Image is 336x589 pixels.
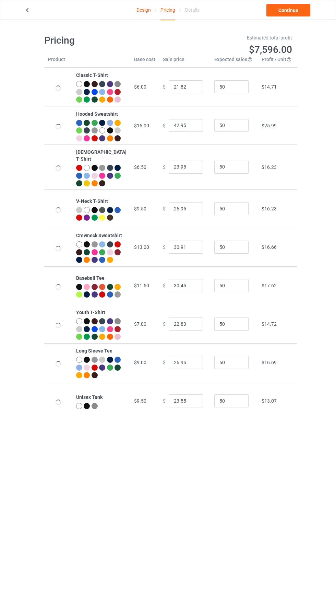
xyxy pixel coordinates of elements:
[76,111,118,117] b: Hooded Sweatshirt
[134,84,146,90] span: $6.00
[211,56,258,68] th: Expected sales
[115,291,121,298] img: heather_texture.png
[76,310,105,315] b: Youth T-Shirt
[262,206,277,211] span: $16.23
[44,34,164,47] h1: Pricing
[76,198,108,204] b: V-Neck T-Shirt
[262,84,277,90] span: $14.71
[163,321,166,327] span: $
[163,398,166,404] span: $
[262,164,277,170] span: $16.23
[163,123,166,128] span: $
[173,34,292,41] div: Estimated total profit
[163,84,166,90] span: $
[76,233,122,238] b: Crewneck Sweatshirt
[163,244,166,250] span: $
[44,56,72,68] th: Product
[159,56,211,68] th: Sale price
[262,244,277,250] span: $16.66
[76,72,108,78] b: Classic T-Shirt
[262,360,277,365] span: $16.69
[76,149,127,162] b: [DEMOGRAPHIC_DATA] T-Shirt
[134,321,146,327] span: $7.00
[136,0,151,20] a: Design
[92,403,98,409] img: heather_texture.png
[163,360,166,365] span: $
[262,123,277,128] span: $25.99
[262,283,277,288] span: $17.62
[134,206,146,211] span: $9.50
[249,44,292,55] span: $7,596.00
[262,321,277,327] span: $14.72
[262,398,277,404] span: $13.07
[266,4,310,16] a: Continue
[76,394,103,400] b: Unisex Tank
[185,0,200,20] div: Details
[134,283,149,288] span: $11.50
[130,56,159,68] th: Base cost
[115,318,121,324] img: heather_texture.png
[160,0,175,20] div: Pricing
[76,275,105,281] b: Baseball Tee
[134,398,146,404] span: $9.50
[134,244,149,250] span: $13.00
[163,164,166,170] span: $
[134,164,146,170] span: $6.50
[134,123,149,128] span: $15.00
[163,283,166,288] span: $
[163,206,166,211] span: $
[76,348,112,354] b: Long Sleeve Tee
[115,81,121,87] img: heather_texture.png
[134,360,146,365] span: $9.00
[258,56,297,68] th: Profit / Unit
